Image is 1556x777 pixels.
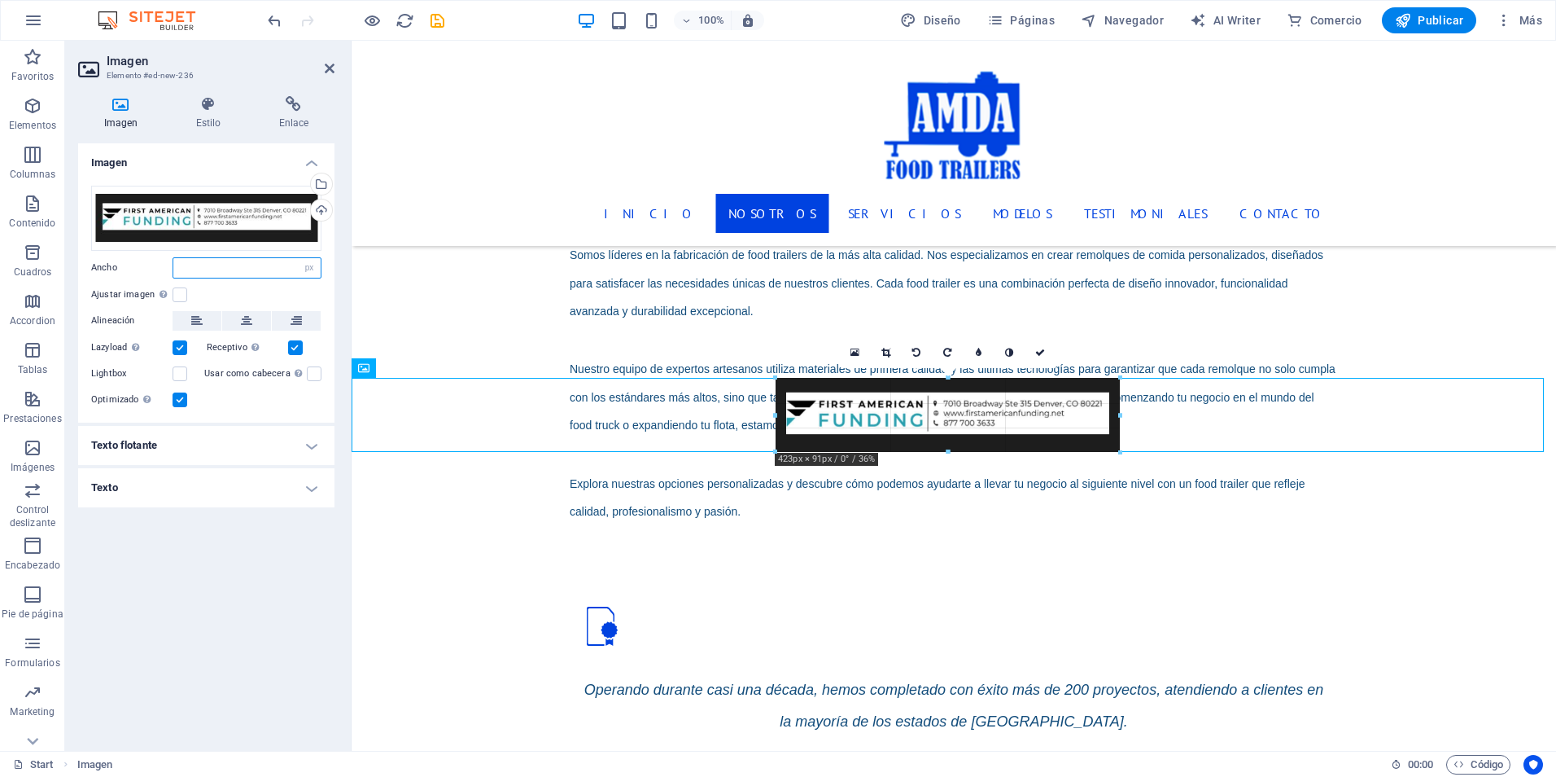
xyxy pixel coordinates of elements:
[894,7,968,33] button: Diseño
[77,755,113,775] nav: breadcrumb
[2,608,63,621] p: Pie de página
[964,337,994,368] a: Desenfoque
[11,461,55,474] p: Imágenes
[396,11,414,30] i: Volver a cargar página
[428,11,447,30] i: Guardar (Ctrl+S)
[3,412,61,425] p: Prestaciones
[265,11,284,30] i: Deshacer: Cambiar ancho de la imagen (Ctrl+Z)
[94,11,216,30] img: Editor Logo
[1391,755,1434,775] h6: Tiempo de la sesión
[264,11,284,30] button: undo
[1395,12,1464,29] span: Publicar
[5,559,60,572] p: Encabezado
[1190,12,1261,29] span: AI Writer
[1081,12,1164,29] span: Navegador
[902,337,933,368] a: Girar 90° a la izquierda
[1419,758,1422,770] span: :
[91,364,173,384] label: Lightbox
[674,11,732,30] button: 100%
[78,143,334,173] h4: Imagen
[1025,337,1056,368] a: Confirmar ( Ctrl ⏎ )
[77,755,113,775] span: Haz clic para seleccionar y doble clic para editar
[427,11,447,30] button: save
[78,426,334,465] h4: Texto flotante
[91,285,173,305] label: Ajustar imagen
[1408,755,1433,775] span: 00 00
[11,70,54,83] p: Favoritos
[1453,755,1503,775] span: Código
[10,168,56,181] p: Columnas
[10,314,55,327] p: Accordion
[78,468,334,507] h4: Texto
[9,119,56,132] p: Elementos
[10,705,55,718] p: Marketing
[1183,7,1267,33] button: AI Writer
[1496,12,1542,29] span: Más
[91,311,173,331] label: Alineación
[207,338,288,358] label: Receptivo
[900,12,961,29] span: Diseño
[775,453,878,466] div: 423px × 91px / 0° / 36%
[107,68,302,83] h3: Elemento #ed-new-236
[1287,12,1362,29] span: Comercio
[362,11,382,30] button: Haz clic para salir del modo de previsualización y seguir editando
[894,7,968,33] div: Diseño (Ctrl+Alt+Y)
[933,337,964,368] a: Girar 90° a la derecha
[1280,7,1369,33] button: Comercio
[78,96,170,130] h4: Imagen
[1074,7,1170,33] button: Navegador
[91,263,173,272] label: Ancho
[994,337,1025,368] a: Escala de grises
[170,96,253,130] h4: Estilo
[987,12,1055,29] span: Páginas
[395,11,414,30] button: reload
[698,11,724,30] h6: 100%
[1446,755,1510,775] button: Código
[91,338,173,358] label: Lazyload
[1523,755,1543,775] button: Usercentrics
[253,96,334,130] h4: Enlace
[18,363,48,376] p: Tablas
[1382,7,1477,33] button: Publicar
[14,266,52,279] p: Cuadros
[741,13,755,28] i: Al redimensionar, ajustar el nivel de zoom automáticamente para ajustarse al dispositivo elegido.
[9,217,55,230] p: Contenido
[1489,7,1549,33] button: Más
[91,186,321,251] div: credito-2BZ2MwX1SQdi6bjNUsEpCA.jpg
[13,755,54,775] a: Haz clic para cancelar la selección y doble clic para abrir páginas
[204,364,307,384] label: Usar como cabecera
[981,7,1061,33] button: Páginas
[91,390,173,410] label: Optimizado
[871,337,902,368] a: Modo de recorte
[5,656,59,669] p: Formularios
[840,337,871,368] a: Selecciona archivos del administrador de archivos, de la galería de fotos o carga archivo(s)
[107,54,334,68] h2: Imagen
